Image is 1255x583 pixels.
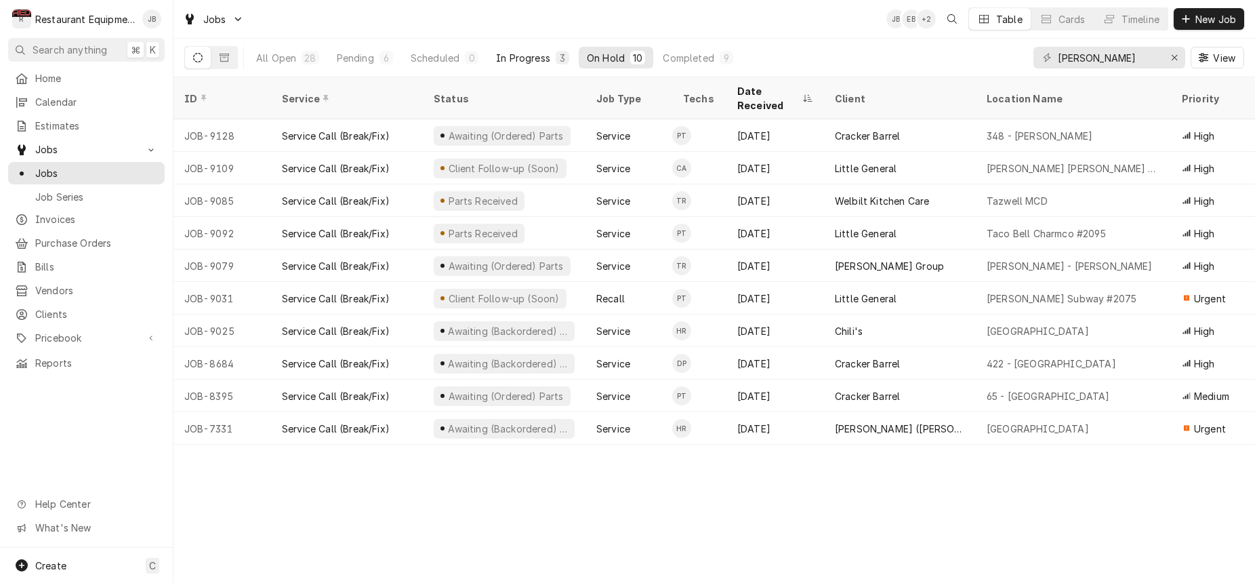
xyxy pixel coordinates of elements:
div: JOB-8395 [173,380,271,412]
button: Open search [941,8,963,30]
div: Service [596,324,630,338]
div: CA [672,159,691,178]
div: Welbilt Kitchen Care [835,194,929,208]
a: Go to Pricebook [8,327,165,349]
div: 3 [558,51,567,65]
div: Table [996,12,1023,26]
button: Search anything⌘K [8,38,165,62]
div: Pending [337,51,374,65]
div: [PERSON_NAME] ([PERSON_NAME]) [835,422,965,436]
span: High [1194,259,1215,273]
div: Little General [835,226,897,241]
a: Go to Jobs [178,8,249,31]
div: 65 - [GEOGRAPHIC_DATA] [987,389,1110,403]
div: Location Name [987,92,1157,106]
div: 422 - [GEOGRAPHIC_DATA] [987,357,1116,371]
a: Purchase Orders [8,232,165,254]
span: Medium [1194,389,1229,403]
input: Keyword search [1058,47,1159,68]
a: Reports [8,352,165,374]
div: PT [672,289,691,308]
div: Parts Received [447,194,519,208]
div: [GEOGRAPHIC_DATA] [987,324,1089,338]
span: Job Series [35,190,158,204]
a: Jobs [8,162,165,184]
div: [GEOGRAPHIC_DATA] [987,422,1089,436]
div: Service Call (Break/Fix) [282,161,390,176]
div: EB [902,9,921,28]
div: Tazwell MCD [987,194,1048,208]
span: Jobs [203,12,226,26]
div: Timeline [1122,12,1159,26]
div: Techs [683,92,716,106]
div: + 2 [917,9,936,28]
a: Go to Jobs [8,138,165,161]
div: Paxton Turner's Avatar [672,289,691,308]
span: New Job [1193,12,1239,26]
div: Client Follow-up (Soon) [447,161,560,176]
span: Help Center [35,497,157,511]
div: Donovan Pruitt's Avatar [672,354,691,373]
span: High [1194,161,1215,176]
div: [DATE] [726,380,824,412]
div: [PERSON_NAME] Group [835,259,944,273]
div: Paxton Turner's Avatar [672,386,691,405]
div: Service [596,259,630,273]
a: Clients [8,303,165,325]
div: Awaiting (Backordered) Parts [447,324,569,338]
div: JOB-9025 [173,315,271,347]
div: Cracker Barrel [835,389,900,403]
div: Service Call (Break/Fix) [282,226,390,241]
div: TR [672,256,691,275]
span: What's New [35,521,157,535]
div: Cracker Barrel [835,129,900,143]
span: ⌘ [131,43,140,57]
div: Hunter Ralston's Avatar [672,321,691,340]
div: PT [672,126,691,145]
div: [DATE] [726,217,824,249]
div: Service Call (Break/Fix) [282,389,390,403]
div: On Hold [587,51,625,65]
a: Calendar [8,91,165,113]
div: Paxton Turner's Avatar [672,224,691,243]
div: Thomas Ross's Avatar [672,256,691,275]
div: [DATE] [726,347,824,380]
span: Pricebook [35,331,138,345]
div: [DATE] [726,119,824,152]
div: Paxton Turner's Avatar [672,126,691,145]
div: Awaiting (Ordered) Parts [447,389,564,403]
div: Status [434,92,572,106]
div: Service [282,92,409,106]
div: Service Call (Break/Fix) [282,259,390,273]
div: 28 [304,51,316,65]
div: Little General [835,291,897,306]
div: R [12,9,31,28]
div: Thomas Ross's Avatar [672,191,691,210]
span: Calendar [35,95,158,109]
div: Scheduled [411,51,459,65]
div: JOB-9109 [173,152,271,184]
div: Client Follow-up (Soon) [447,291,560,306]
button: Erase input [1164,47,1185,68]
div: Awaiting (Ordered) Parts [447,129,564,143]
a: Go to What's New [8,517,165,539]
div: Service [596,161,630,176]
span: High [1194,194,1215,208]
div: All Open [256,51,296,65]
span: Urgent [1194,422,1226,436]
div: JB [886,9,905,28]
div: Awaiting (Ordered) Parts [447,259,564,273]
div: [PERSON_NAME] - [PERSON_NAME] [987,259,1153,273]
div: JOB-7331 [173,412,271,445]
span: Home [35,71,158,85]
span: Create [35,560,66,571]
div: Jaired Brunty's Avatar [886,9,905,28]
div: Chuck Almond's Avatar [672,159,691,178]
div: JOB-9128 [173,119,271,152]
span: View [1210,51,1238,65]
a: Go to Help Center [8,493,165,515]
div: JOB-9092 [173,217,271,249]
div: PT [672,224,691,243]
div: JOB-8684 [173,347,271,380]
a: Invoices [8,208,165,230]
